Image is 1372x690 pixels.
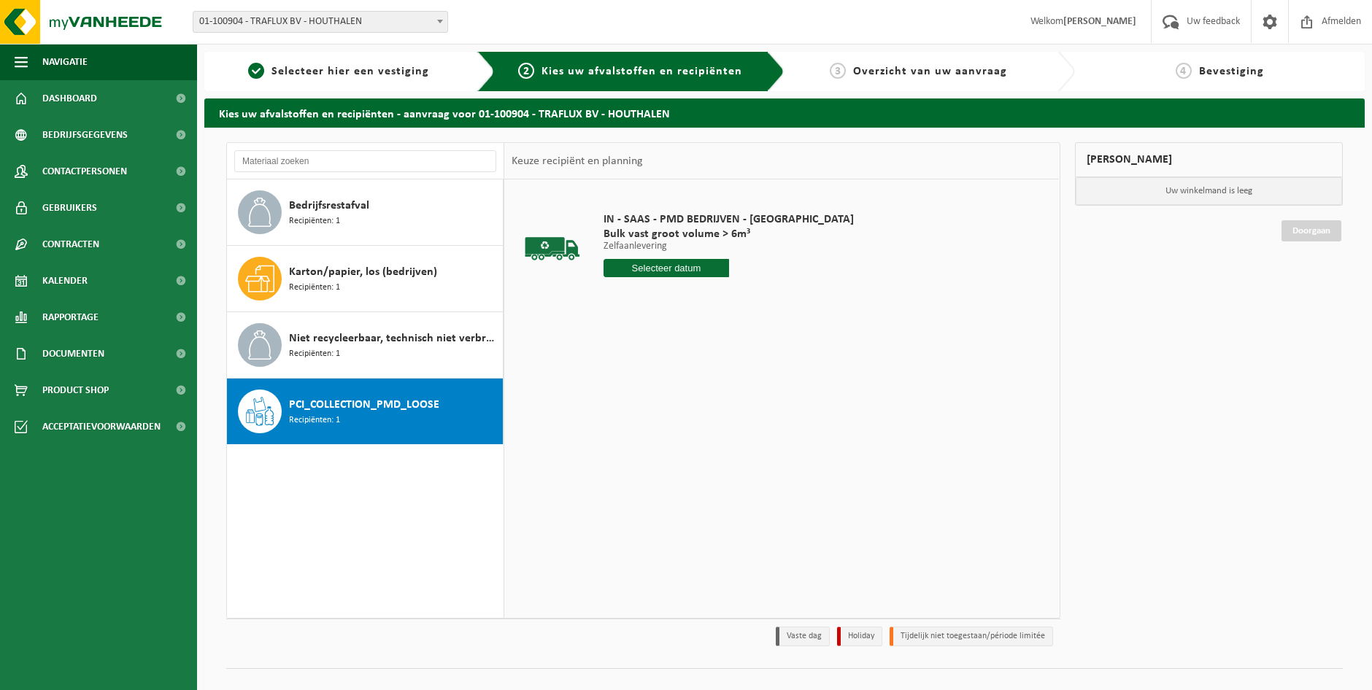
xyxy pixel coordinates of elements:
strong: [PERSON_NAME] [1063,16,1136,27]
span: Recipiënten: 1 [289,281,340,295]
span: Bedrijfsgegevens [42,117,128,153]
span: 3 [830,63,846,79]
button: PCI_COLLECTION_PMD_LOOSE Recipiënten: 1 [227,379,504,444]
span: Kalender [42,263,88,299]
span: Overzicht van uw aanvraag [853,66,1007,77]
span: Gebruikers [42,190,97,226]
span: Bulk vast groot volume > 6m³ [604,227,854,241]
span: Recipiënten: 1 [289,214,340,228]
span: Documenten [42,336,104,372]
div: [PERSON_NAME] [1075,142,1344,177]
span: IN - SAAS - PMD BEDRIJVEN - [GEOGRAPHIC_DATA] [604,212,854,227]
span: Kies uw afvalstoffen en recipiënten [542,66,742,77]
button: Karton/papier, los (bedrijven) Recipiënten: 1 [227,246,504,312]
span: Dashboard [42,80,97,117]
span: Karton/papier, los (bedrijven) [289,263,437,281]
button: Niet recycleerbaar, technisch niet verbrandbaar afval (brandbaar) Recipiënten: 1 [227,312,504,379]
span: 01-100904 - TRAFLUX BV - HOUTHALEN [193,11,448,33]
span: Niet recycleerbaar, technisch niet verbrandbaar afval (brandbaar) [289,330,499,347]
span: Recipiënten: 1 [289,414,340,427]
span: PCI_COLLECTION_PMD_LOOSE [289,396,439,414]
span: Contracten [42,226,99,263]
input: Materiaal zoeken [234,150,496,172]
li: Vaste dag [776,627,830,646]
p: Zelfaanlevering [604,241,854,252]
li: Tijdelijk niet toegestaan/période limitée [890,627,1053,646]
a: 1Selecteer hier een vestiging [212,63,466,80]
span: Navigatie [42,44,88,80]
p: Uw winkelmand is leeg [1076,177,1343,205]
span: 1 [248,63,264,79]
span: Selecteer hier een vestiging [271,66,429,77]
h2: Kies uw afvalstoffen en recipiënten - aanvraag voor 01-100904 - TRAFLUX BV - HOUTHALEN [204,98,1365,127]
span: Acceptatievoorwaarden [42,408,161,445]
span: Bedrijfsrestafval [289,197,369,214]
input: Selecteer datum [604,259,729,277]
span: Bevestiging [1199,66,1264,77]
span: 01-100904 - TRAFLUX BV - HOUTHALEN [193,12,447,32]
span: Product Shop [42,372,109,408]
li: Holiday [837,627,882,646]
span: Rapportage [42,299,99,336]
span: Recipiënten: 1 [289,347,340,361]
span: 4 [1176,63,1192,79]
div: Keuze recipiënt en planning [504,143,650,179]
span: Contactpersonen [42,153,127,190]
a: Doorgaan [1282,220,1341,241]
span: 2 [518,63,534,79]
button: Bedrijfsrestafval Recipiënten: 1 [227,179,504,246]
